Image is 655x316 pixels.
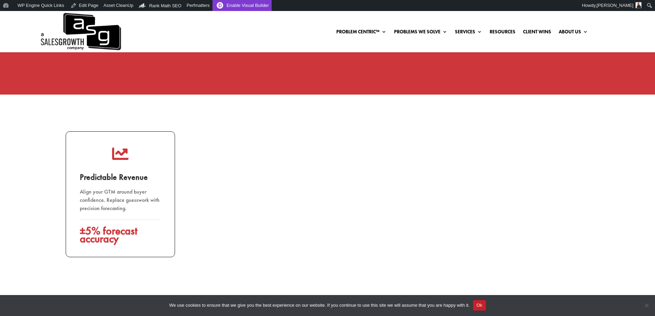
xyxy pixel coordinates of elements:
[68,43,74,49] img: tab_keywords_by_traffic_grey.svg
[597,3,633,8] span: [PERSON_NAME]
[19,11,34,17] div: v 4.0.25
[80,172,161,182] div: Predictable Revenue
[336,29,386,37] a: Problem Centric™
[523,29,551,37] a: Client Wins
[149,3,182,8] span: Rank Math SEO
[26,44,62,48] div: Domain Overview
[76,44,116,48] div: Keywords by Traffic
[11,11,17,17] img: logo_orange.svg
[559,29,588,37] a: About Us
[40,11,121,52] img: ASG Co. Logo
[490,29,515,37] a: Resources
[394,29,447,37] a: Problems We Solve
[80,219,161,243] div: ±5% forecast accuracy
[169,302,469,309] span: We use cookies to ensure that we give you the best experience on our website. If you continue to ...
[112,145,129,162] span: 
[18,18,76,23] div: Domain: [DOMAIN_NAME]
[40,11,121,52] a: A Sales Growth Company Logo
[455,29,482,37] a: Services
[80,188,161,213] div: Align your GTM around buyer confidence. Replace guesswork with precision forecasting.
[19,43,24,49] img: tab_domain_overview_orange.svg
[643,302,650,309] span: No
[473,300,486,310] button: Ok
[11,18,17,23] img: website_grey.svg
